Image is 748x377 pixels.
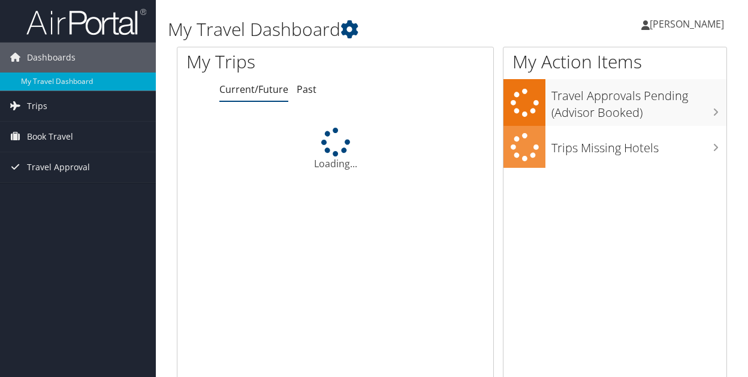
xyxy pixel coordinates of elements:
span: [PERSON_NAME] [650,17,724,31]
span: Travel Approval [27,152,90,182]
a: Current/Future [219,83,288,96]
span: Dashboards [27,43,76,73]
span: Trips [27,91,47,121]
img: airportal-logo.png [26,8,146,36]
a: [PERSON_NAME] [641,6,736,42]
a: Past [297,83,316,96]
h3: Trips Missing Hotels [551,134,726,156]
h1: My Travel Dashboard [168,17,547,42]
h1: My Trips [186,49,353,74]
a: Travel Approvals Pending (Advisor Booked) [503,79,726,125]
div: Loading... [177,128,493,171]
a: Trips Missing Hotels [503,126,726,168]
h1: My Action Items [503,49,726,74]
h3: Travel Approvals Pending (Advisor Booked) [551,82,726,121]
span: Book Travel [27,122,73,152]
